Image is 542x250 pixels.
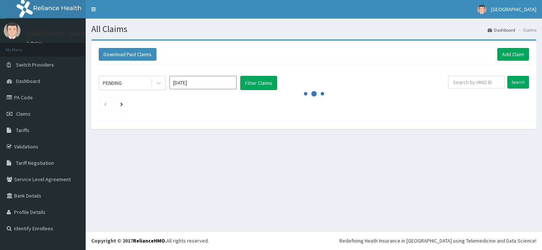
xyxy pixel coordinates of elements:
img: User Image [477,5,486,14]
span: Tariffs [16,127,29,134]
button: Download Paid Claims [99,48,156,61]
button: Filter Claims [240,76,277,90]
a: Previous page [104,100,107,107]
span: [GEOGRAPHIC_DATA] [491,6,536,13]
a: RelianceHMO [133,237,165,244]
span: Tariff Negotiation [16,160,54,166]
img: User Image [4,22,20,39]
input: Search [507,76,529,89]
span: Dashboard [16,78,40,84]
a: Add Claim [497,48,529,61]
a: Online [26,41,44,46]
span: Switch Providers [16,61,54,68]
span: Claims [16,110,31,117]
strong: Copyright © 2017 . [91,237,167,244]
div: PENDING [103,79,122,87]
a: Next page [120,100,123,107]
p: [GEOGRAPHIC_DATA] [26,30,88,37]
footer: All rights reserved. [86,231,542,250]
a: Dashboard [488,27,515,33]
div: Redefining Heath Insurance in [GEOGRAPHIC_DATA] using Telemedicine and Data Science! [339,237,536,244]
svg: audio-loading [303,83,325,105]
input: Select Month and Year [169,76,237,89]
h1: All Claims [91,24,536,34]
input: Search by HMO ID [448,76,505,89]
li: Claims [516,27,536,33]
